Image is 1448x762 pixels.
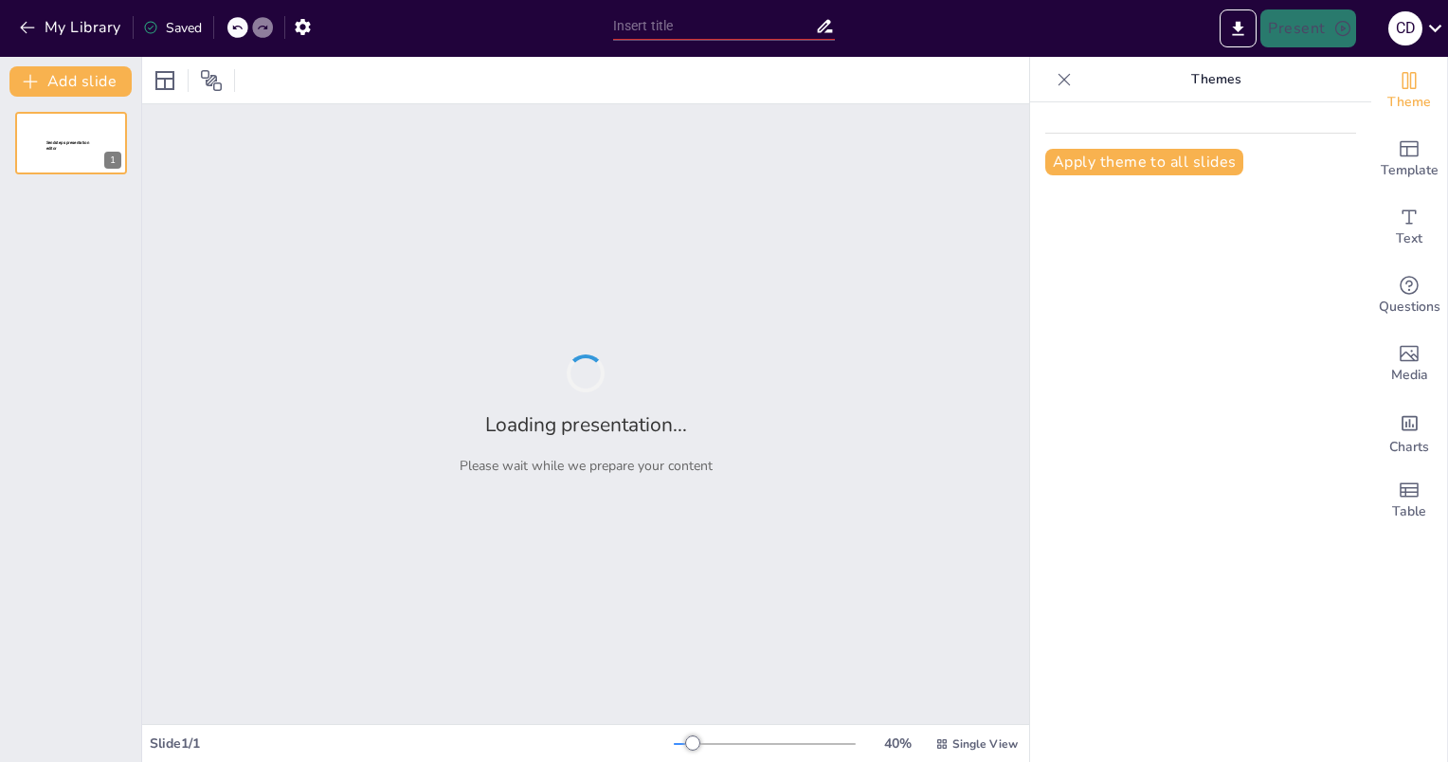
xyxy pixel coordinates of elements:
[1371,262,1447,330] div: Get real-time input from your audience
[143,19,202,37] div: Saved
[200,69,223,92] span: Position
[150,735,674,753] div: Slide 1 / 1
[9,66,132,97] button: Add slide
[1260,9,1355,47] button: Present
[1371,193,1447,262] div: Add text boxes
[1391,365,1428,386] span: Media
[460,457,713,475] p: Please wait while we prepare your content
[15,112,127,174] div: 1
[46,140,89,151] span: Sendsteps presentation editor
[1371,330,1447,398] div: Add images, graphics, shapes or video
[1388,11,1422,45] div: C d
[104,152,121,169] div: 1
[1079,57,1352,102] p: Themes
[150,65,180,96] div: Layout
[1220,9,1257,47] button: Export to PowerPoint
[1371,398,1447,466] div: Add charts and graphs
[1387,92,1431,113] span: Theme
[952,736,1018,752] span: Single View
[14,12,129,43] button: My Library
[1392,501,1426,522] span: Table
[1389,437,1429,458] span: Charts
[875,735,920,753] div: 40 %
[1371,466,1447,535] div: Add a table
[613,12,816,40] input: Insert title
[485,411,687,438] h2: Loading presentation...
[1379,297,1440,317] span: Questions
[1381,160,1439,181] span: Template
[1371,125,1447,193] div: Add ready made slides
[1371,57,1447,125] div: Change the overall theme
[1045,149,1243,175] button: Apply theme to all slides
[1388,9,1422,47] button: C d
[1396,228,1422,249] span: Text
